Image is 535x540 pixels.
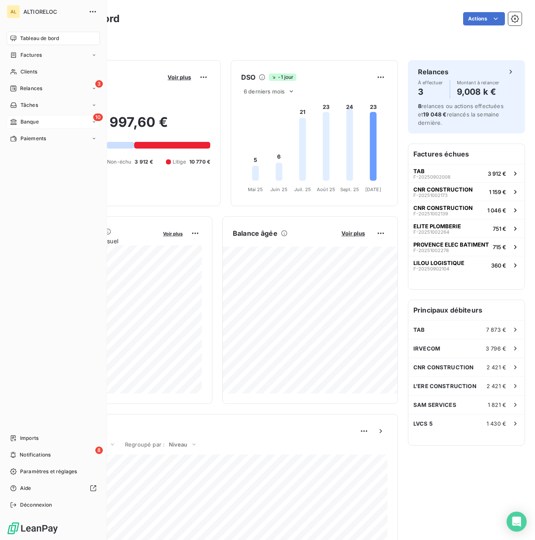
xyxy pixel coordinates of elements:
span: Notifications [20,451,51,459]
span: Voir plus [163,231,183,237]
span: 3 [95,80,103,88]
span: PROVENCE ELEC BATIMENT [413,241,489,248]
button: Actions [463,12,505,25]
h2: 22 997,60 € [47,114,210,139]
span: F-20251002278 [413,248,449,253]
span: Paiements [20,135,46,142]
tspan: [DATE] [365,187,381,192]
h6: DSO [241,72,255,82]
tspan: Sept. 25 [340,187,359,192]
span: LVCS 5 [413,420,433,427]
span: Litige [173,158,186,166]
span: 8 [95,447,103,454]
span: 360 € [491,262,506,269]
span: 7 873 € [486,326,506,333]
span: Factures [20,51,42,59]
span: 1 430 € [487,420,506,427]
span: À effectuer [418,80,443,85]
span: Non-échu [107,158,131,166]
tspan: Juin 25 [270,187,288,192]
span: F-20250902104 [413,266,449,271]
h6: Balance âgée [233,228,278,238]
span: 715 € [493,244,506,250]
span: Déconnexion [20,501,52,509]
span: Imports [20,434,38,442]
span: 2 421 € [487,364,506,371]
span: 1 159 € [489,189,506,195]
span: LILOU LOGISTIQUE [413,260,464,266]
span: Tableau de bord [20,35,59,42]
button: Voir plus [160,230,185,237]
span: 8 [418,103,421,109]
span: Voir plus [341,230,365,237]
span: 751 € [493,225,506,232]
span: TAB [413,168,425,174]
span: 1 821 € [488,401,506,408]
button: LILOU LOGISTIQUEF-20250902104360 € [408,256,525,274]
span: Relances [20,85,42,92]
span: 3 912 € [488,170,506,177]
span: ALTIORELOC [23,8,84,15]
span: 1 046 € [487,207,506,214]
h6: Relances [418,67,448,77]
span: CNR CONSTRUCTION [413,364,474,371]
a: Aide [7,482,100,495]
span: Banque [20,118,39,126]
button: CNR CONSTRUCTIONF-202510021731 159 € [408,182,525,201]
span: L'ERE CONSTRUCTION [413,383,476,389]
span: Niveau [169,441,187,448]
tspan: Juil. 25 [294,187,311,192]
tspan: Août 25 [317,187,335,192]
span: 10 770 € [189,158,210,166]
button: ELITE PLOMBERIEF-20251002264751 € [408,219,525,237]
span: 2 421 € [487,383,506,389]
span: Regroupé par : [125,441,165,448]
span: 6 derniers mois [244,88,285,95]
div: AL [7,5,20,18]
span: TAB [413,326,425,333]
span: ELITE PLOMBERIE [413,223,461,230]
span: Voir plus [168,74,191,81]
h4: 3 [418,85,443,98]
span: F-20251002139 [413,211,448,216]
span: 19 048 € [423,111,446,118]
h4: 9,008 k € [457,85,499,98]
span: 3 796 € [486,345,506,352]
span: IRVECOM [413,345,440,352]
button: PROVENCE ELEC BATIMENTF-20251002278715 € [408,237,525,256]
h6: Principaux débiteurs [408,300,525,320]
span: 3 912 € [135,158,153,166]
span: Aide [20,484,31,492]
span: SAM SERVICES [413,401,456,408]
span: relances ou actions effectuées et relancés la semaine dernière. [418,103,504,126]
span: F-20250902008 [413,174,451,179]
button: TABF-202509020083 912 € [408,164,525,182]
span: F-20251002264 [413,230,449,235]
div: Open Intercom Messenger [507,512,527,532]
tspan: Mai 25 [248,187,263,192]
button: Voir plus [339,230,367,237]
span: Paramètres et réglages [20,468,77,475]
span: -1 jour [269,73,296,81]
span: 10 [93,114,103,121]
h6: Factures échues [408,144,525,164]
span: CNR CONSTRUCTION [413,204,473,211]
button: Voir plus [165,73,194,81]
span: Clients [20,68,37,76]
span: CNR CONSTRUCTION [413,186,473,193]
img: Logo LeanPay [7,522,59,535]
span: F-20251002173 [413,193,448,198]
button: CNR CONSTRUCTIONF-202510021391 046 € [408,201,525,219]
span: Montant à relancer [457,80,499,85]
span: Tâches [20,101,38,109]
